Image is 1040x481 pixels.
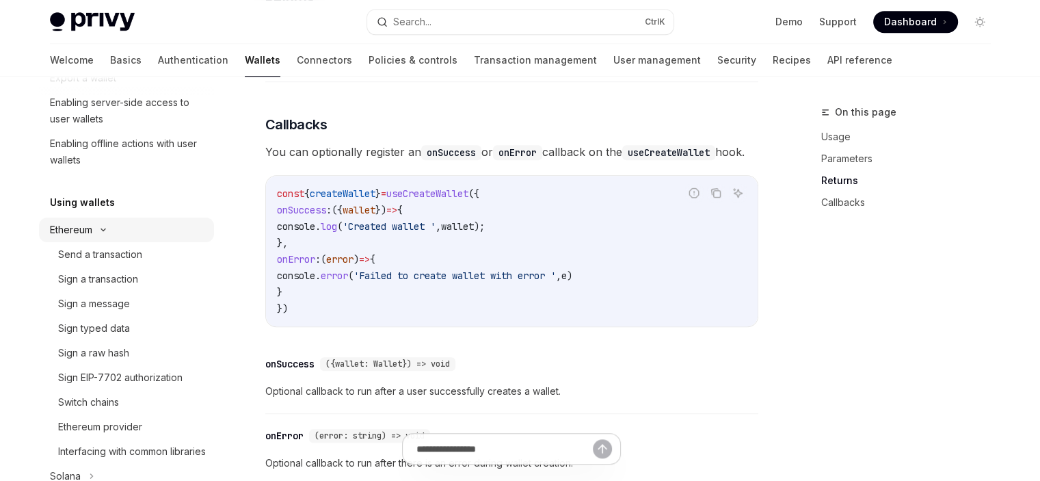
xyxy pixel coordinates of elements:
[819,15,857,29] a: Support
[39,316,214,341] a: Sign typed data
[873,11,958,33] a: Dashboard
[369,44,457,77] a: Policies & controls
[593,439,612,458] button: Send message
[39,131,214,172] a: Enabling offline actions with user wallets
[567,270,572,282] span: )
[685,184,703,202] button: Report incorrect code
[304,187,310,200] span: {
[393,14,431,30] div: Search...
[58,296,130,312] div: Sign a message
[775,15,803,29] a: Demo
[315,220,321,233] span: .
[397,204,403,216] span: {
[729,184,747,202] button: Ask AI
[265,115,328,134] span: Callbacks
[265,383,758,400] span: Optional callback to run after a user successfully creates a wallet.
[277,302,288,315] span: })
[332,204,343,216] span: ({
[343,204,375,216] span: wallet
[277,220,315,233] span: console
[50,194,115,211] h5: Using wallets
[39,242,214,267] a: Send a transaction
[468,187,479,200] span: ({
[58,246,142,263] div: Send a transaction
[717,44,756,77] a: Security
[321,253,326,265] span: (
[265,429,304,443] div: onError
[277,187,304,200] span: const
[613,44,701,77] a: User management
[367,10,674,34] button: Search...CtrlK
[58,320,130,337] div: Sign typed data
[421,145,481,160] code: onSuccess
[265,357,315,371] div: onSuccess
[493,145,542,160] code: onError
[821,126,1002,148] a: Usage
[707,184,725,202] button: Copy the contents from the code block
[474,44,597,77] a: Transaction management
[277,253,315,265] span: onError
[359,253,370,265] span: =>
[474,220,485,233] span: );
[343,220,436,233] span: 'Created wallet '
[50,135,206,168] div: Enabling offline actions with user wallets
[39,390,214,415] a: Switch chains
[821,170,1002,192] a: Returns
[158,44,228,77] a: Authentication
[58,394,119,411] div: Switch chains
[375,204,386,216] span: })
[310,187,375,200] span: createWallet
[58,345,129,361] div: Sign a raw hash
[39,365,214,390] a: Sign EIP-7702 authorization
[321,270,348,282] span: error
[277,204,326,216] span: onSuccess
[58,271,138,287] div: Sign a transaction
[39,291,214,316] a: Sign a message
[348,270,354,282] span: (
[969,11,991,33] button: Toggle dark mode
[50,222,92,238] div: Ethereum
[265,142,758,161] span: You can optionally register an or callback on the hook.
[821,148,1002,170] a: Parameters
[50,44,94,77] a: Welcome
[58,369,183,386] div: Sign EIP-7702 authorization
[39,415,214,439] a: Ethereum provider
[835,104,896,120] span: On this page
[381,187,386,200] span: =
[354,253,359,265] span: )
[386,187,468,200] span: useCreateWallet
[370,253,375,265] span: {
[50,12,135,31] img: light logo
[354,270,556,282] span: 'Failed to create wallet with error '
[556,270,561,282] span: ,
[436,220,441,233] span: ,
[39,267,214,291] a: Sign a transaction
[884,15,937,29] span: Dashboard
[50,94,206,127] div: Enabling server-side access to user wallets
[39,90,214,131] a: Enabling server-side access to user wallets
[326,253,354,265] span: error
[326,204,332,216] span: :
[58,419,142,435] div: Ethereum provider
[645,16,665,27] span: Ctrl K
[337,220,343,233] span: (
[441,220,474,233] span: wallet
[277,237,288,249] span: },
[110,44,142,77] a: Basics
[325,359,450,369] span: ({wallet: Wallet}) => void
[561,270,567,282] span: e
[277,270,315,282] span: console
[416,434,593,464] input: Ask a question...
[622,145,715,160] code: useCreateWallet
[277,286,282,298] span: }
[315,253,321,265] span: :
[827,44,892,77] a: API reference
[39,439,214,464] a: Interfacing with common libraries
[321,220,337,233] span: log
[39,218,214,242] button: Ethereum
[315,270,321,282] span: .
[773,44,811,77] a: Recipes
[297,44,352,77] a: Connectors
[39,341,214,365] a: Sign a raw hash
[58,443,206,460] div: Interfacing with common libraries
